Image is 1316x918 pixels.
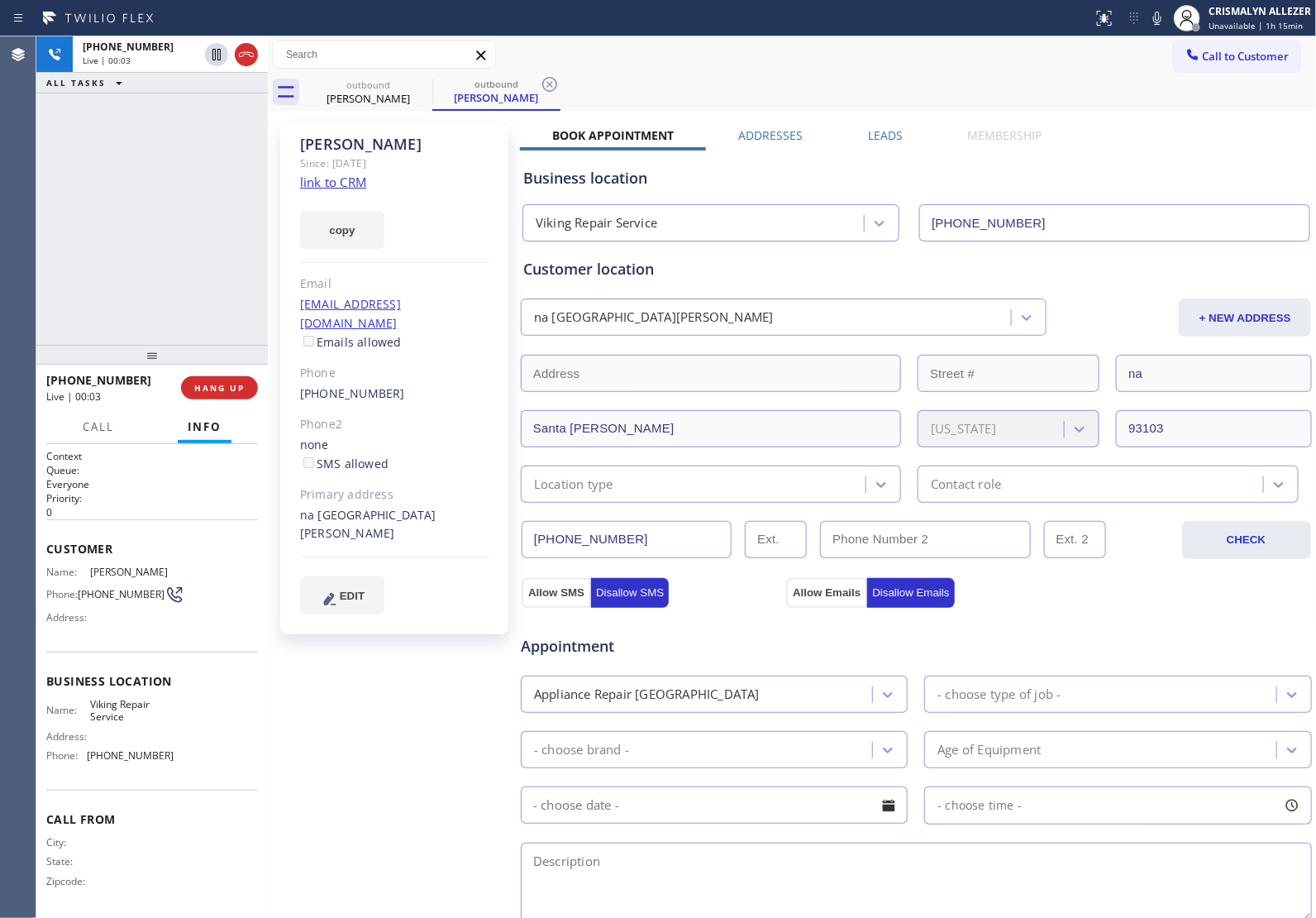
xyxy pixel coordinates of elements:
div: - choose type of job - [937,685,1061,704]
span: Name: [46,566,90,578]
span: [PERSON_NAME] [90,566,173,578]
div: Business location [523,167,1309,189]
input: City [521,410,901,447]
div: Age of Equipment [937,740,1041,759]
div: CRISMALYN ALLEZER [1209,4,1311,18]
input: Address [521,355,901,392]
div: Viking Repair Service [536,214,657,233]
label: Addresses [739,127,803,143]
button: + NEW ADDRESS [1179,299,1311,337]
button: ALL TASKS [36,73,139,93]
div: Location type [534,475,613,494]
span: Address: [46,730,90,743]
div: Customer location [523,258,1309,280]
div: Phone2 [300,415,489,434]
div: Since: [DATE] [300,154,489,173]
input: Phone Number [522,521,732,558]
span: Live | 00:03 [46,390,101,404]
button: CHECK [1182,521,1311,559]
a: link to CRM [300,174,366,190]
span: Zipcode: [46,875,90,887]
span: Live | 00:03 [83,55,131,66]
h2: Queue: [46,463,258,477]
input: Phone Number [919,204,1309,241]
span: Phone: [46,749,87,762]
button: Allow SMS [522,578,591,608]
button: Allow Emails [786,578,867,608]
span: Info [188,419,222,434]
div: Primary address [300,485,489,504]
input: Street # [918,355,1099,392]
span: EDIT [340,590,365,602]
input: Apt. # [1116,355,1311,392]
span: HANG UP [194,382,245,394]
div: [PERSON_NAME] [434,90,559,105]
div: none [300,436,489,474]
input: SMS allowed [303,457,314,468]
div: Appliance Repair [GEOGRAPHIC_DATA] [534,685,760,704]
div: [PERSON_NAME] [300,135,489,154]
div: - choose brand - [534,740,629,759]
button: Disallow Emails [867,578,954,608]
span: [PHONE_NUMBER] [46,372,151,388]
div: outbound [434,78,559,90]
input: - choose date - [521,787,908,824]
div: Email [300,275,489,294]
span: Address: [46,611,90,624]
div: Phone [300,364,489,383]
div: outbound [306,79,431,91]
button: copy [300,211,384,249]
button: Call [73,411,124,443]
input: Ext. 2 [1044,521,1106,558]
div: Linda [434,74,559,109]
span: Appointment [521,635,782,657]
div: Linda [306,74,431,111]
span: Call From [46,811,258,827]
span: Customer [46,541,258,557]
span: Name: [46,704,90,716]
span: Phone: [46,588,78,600]
span: Call [83,419,114,434]
button: Hold Customer [205,43,228,66]
button: Mute [1146,7,1169,30]
input: Phone Number 2 [820,521,1030,558]
button: Disallow SMS [591,578,669,608]
div: [PERSON_NAME] [306,91,431,106]
span: State: [46,855,90,868]
span: [PHONE_NUMBER] [87,749,174,762]
a: [EMAIL_ADDRESS][DOMAIN_NAME] [300,296,401,331]
span: Unavailable | 1h 15min [1209,20,1303,31]
button: Hang up [235,43,258,66]
span: ALL TASKS [46,77,106,88]
button: EDIT [300,576,384,614]
button: Info [178,411,231,443]
h1: Context [46,449,258,463]
p: 0 [46,505,258,519]
span: City: [46,836,90,849]
label: SMS allowed [300,456,389,471]
span: Viking Repair Service [90,698,173,724]
button: Call to Customer [1174,41,1300,72]
span: Business location [46,673,258,689]
label: Emails allowed [300,334,402,350]
p: Everyone [46,477,258,491]
h2: Priority: [46,491,258,505]
label: Book Appointment [552,127,674,143]
input: Search [274,41,495,68]
div: Contact role [931,475,1001,494]
div: na [GEOGRAPHIC_DATA][PERSON_NAME] [534,308,774,328]
input: ZIP [1116,410,1311,447]
button: HANG UP [181,376,258,399]
a: [PHONE_NUMBER] [300,385,405,401]
input: Emails allowed [303,336,314,347]
span: - choose time - [937,797,1022,813]
div: na [GEOGRAPHIC_DATA][PERSON_NAME] [300,506,489,544]
label: Leads [868,127,903,143]
span: Call to Customer [1203,49,1290,64]
span: [PHONE_NUMBER] [83,40,174,54]
span: [PHONE_NUMBER] [78,588,164,600]
label: Membership [968,127,1042,143]
input: Ext. [745,521,807,558]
